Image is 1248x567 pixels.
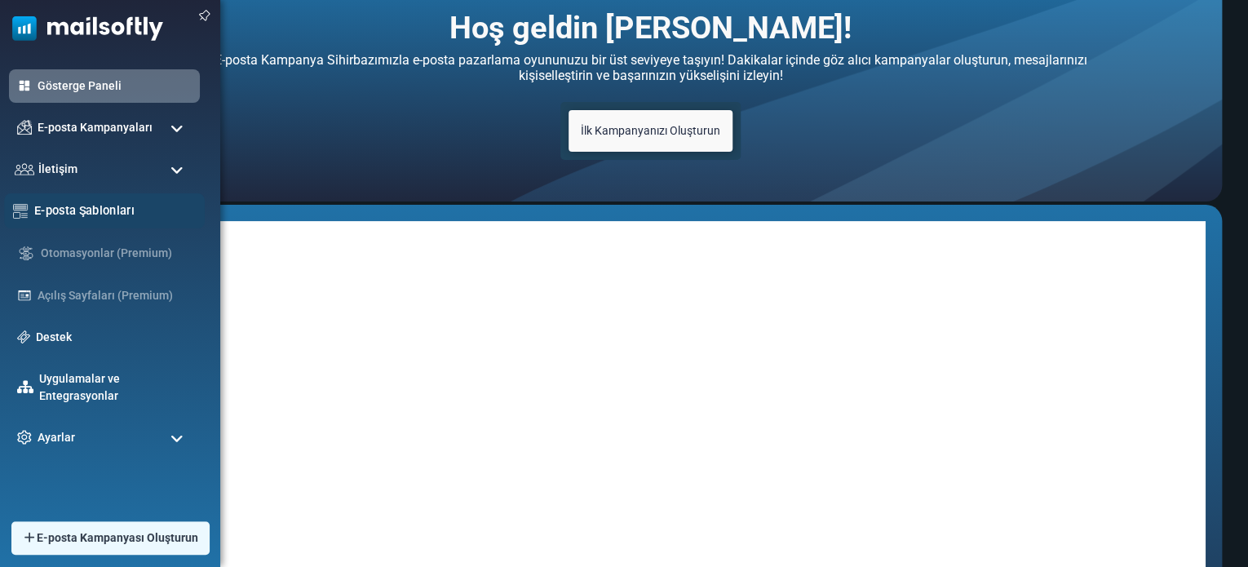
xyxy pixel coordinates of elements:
[38,162,77,175] font: İletişim
[36,330,72,343] font: Destek
[34,202,196,219] a: E-posta Şablonları
[39,370,192,405] a: Uygulamalar ve Entegrasyonlar
[38,121,153,134] font: E-posta Kampanyaları
[39,372,120,402] font: Uygulamalar ve Entegrasyonlar
[215,52,1087,83] font: E-posta Kampanya Sihirbazımızla e-posta pazarlama oyununuzu bir üst seviyeye taşıyın! Dakikalar i...
[17,288,32,303] img: landing_pages.svg
[581,124,720,137] font: İlk Kampanyanızı Oluşturun
[38,431,75,444] font: Ayarlar
[15,163,34,175] img: contacts-icon.svg
[37,531,198,544] font: E-posta Kampanyası Oluşturun
[17,78,32,93] img: dashboard-icon-active.svg
[17,330,30,343] img: support-icon.svg
[38,78,192,95] a: Gösterge Paneli
[34,203,135,217] font: E-posta Şablonları
[36,329,192,346] a: Destek
[17,120,32,135] img: campaigns-icon.png
[449,10,852,46] font: Hoş geldin [PERSON_NAME]!
[17,244,35,263] img: workflow.svg
[38,79,122,92] font: Gösterge Paneli
[17,430,32,445] img: settings-icon.svg
[13,203,29,219] img: email-templates-icon.svg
